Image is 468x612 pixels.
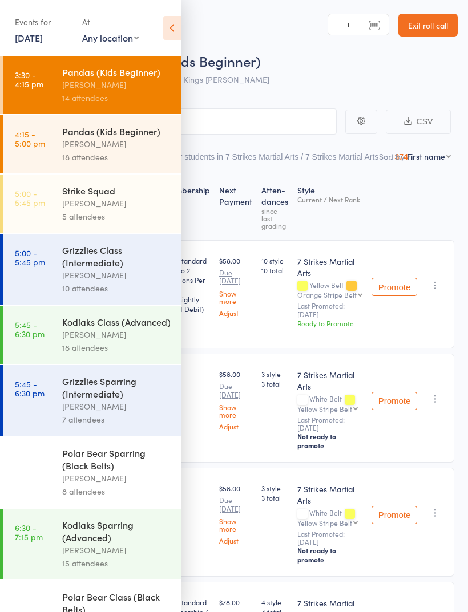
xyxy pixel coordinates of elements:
span: 3 style [261,483,288,493]
a: 5:00 -5:45 pmGrizzlies Class (Intermediate)[PERSON_NAME]10 attendees [3,234,181,305]
a: 6:30 -7:15 pmKodiaks Sparring (Advanced)[PERSON_NAME]15 attendees [3,509,181,579]
div: 15 attendees [62,557,171,570]
div: [PERSON_NAME] [62,544,171,557]
time: 4:15 - 5:00 pm [15,129,45,148]
small: Last Promoted: [DATE] [297,530,362,546]
time: 6:30 - 7:15 pm [15,523,43,541]
button: Promote [372,506,417,524]
span: Kings [PERSON_NAME] [184,74,269,85]
div: [PERSON_NAME] [62,472,171,485]
div: [PERSON_NAME] [62,78,171,91]
a: Exit roll call [398,14,458,37]
time: 5:45 - 6:30 pm [15,379,45,398]
div: [PERSON_NAME] [62,328,171,341]
div: 7 Strikes Martial Arts [297,369,362,392]
a: 4:15 -5:00 pmPandas (Kids Beginner)[PERSON_NAME]18 attendees [3,115,181,173]
a: Show more [219,290,252,305]
div: White Belt [297,509,362,526]
button: Promote [372,278,417,296]
span: 3 total [261,493,288,502]
div: 14 attendees [62,91,171,104]
time: 5:45 - 6:30 pm [15,320,45,338]
div: First name [407,151,445,162]
button: CSV [386,110,451,134]
div: Not ready to promote [297,432,362,450]
div: 18 attendees [62,151,171,164]
div: [PERSON_NAME] [62,400,171,413]
time: 5:00 - 5:45 pm [15,248,45,266]
div: Yellow Stripe Belt [297,519,352,526]
div: Polar Bear Sparring (Black Belts) [62,447,171,472]
span: 3 style [261,369,288,379]
div: Grizzlies Class (Intermediate) [62,244,171,269]
div: 7 Strikes Martial Arts [297,256,362,278]
a: Adjust [219,309,252,317]
a: 5:00 -5:45 pmStrike Squad[PERSON_NAME]5 attendees [3,175,181,233]
span: 10 style [261,256,288,265]
div: Current / Next Rank [297,196,362,203]
span: 3 total [261,379,288,388]
div: Ready to Promote [297,318,362,328]
div: Kodiaks Sparring (Advanced) [62,518,171,544]
a: Adjust [219,423,252,430]
div: Membership [159,179,215,235]
div: Kids Standard / Up to 2 Locations Per Week (Fortnightly Direct Debit) [163,256,210,314]
div: 7 attendees [62,413,171,426]
button: Other students in 7 Strikes Martial Arts / 7 Strikes Martial Arts - ...374 [162,147,408,173]
a: Show more [219,403,252,418]
div: 18 attendees [62,341,171,354]
div: Kodiaks Class (Advanced) [62,315,171,328]
a: [DATE] [15,31,43,44]
div: $58.00 [219,369,252,430]
small: Due [DATE] [219,382,252,399]
time: 5:00 - 5:45 pm [15,189,45,207]
button: Promote [372,392,417,410]
div: 7 Strikes Martial Arts [297,483,362,506]
div: Yellow Belt [297,281,362,298]
div: Not ready to promote [297,546,362,564]
div: At [82,13,139,31]
a: 5:45 -6:30 pmGrizzlies Sparring (Intermediate)[PERSON_NAME]7 attendees [3,365,181,436]
div: Pandas (Kids Beginner) [62,125,171,137]
div: Grizzlies Sparring (Intermediate) [62,375,171,400]
a: Show more [219,517,252,532]
div: Next Payment [215,179,257,235]
span: Pandas (Kids Beginner) [113,51,260,70]
div: Orange Stripe Belt [297,291,357,298]
div: White Belt [297,395,362,412]
div: [PERSON_NAME] [62,197,171,210]
div: 10 attendees [62,282,171,295]
small: Last Promoted: [DATE] [297,416,362,432]
div: [PERSON_NAME] [62,137,171,151]
small: Due [DATE] [219,496,252,513]
div: Style [293,179,367,235]
span: 10 total [261,265,288,275]
a: 5:45 -6:30 pmKodiaks Class (Advanced)[PERSON_NAME]18 attendees [3,306,181,364]
time: 3:30 - 4:15 pm [15,70,43,88]
a: 3:30 -4:15 pmPandas (Kids Beginner)[PERSON_NAME]14 attendees [3,56,181,114]
div: [PERSON_NAME] [62,269,171,282]
small: Last Promoted: [DATE] [297,302,362,318]
small: Due [DATE] [219,269,252,285]
div: since last grading [261,207,288,229]
a: Adjust [219,537,252,544]
div: Strike Squad [62,184,171,197]
a: 6:30 -7:15 pmPolar Bear Sparring (Black Belts)[PERSON_NAME]8 attendees [3,437,181,508]
span: 4 style [261,597,288,607]
div: Yellow Stripe Belt [297,405,352,412]
label: Sort by [379,151,405,162]
div: 8 attendees [62,485,171,498]
div: $58.00 [219,256,252,317]
div: Events for [15,13,71,31]
time: 6:30 - 7:15 pm [15,451,43,469]
div: $58.00 [219,483,252,544]
div: Any location [82,31,139,44]
div: Pandas (Kids Beginner) [62,66,171,78]
div: 5 attendees [62,210,171,223]
div: Atten­dances [257,179,293,235]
